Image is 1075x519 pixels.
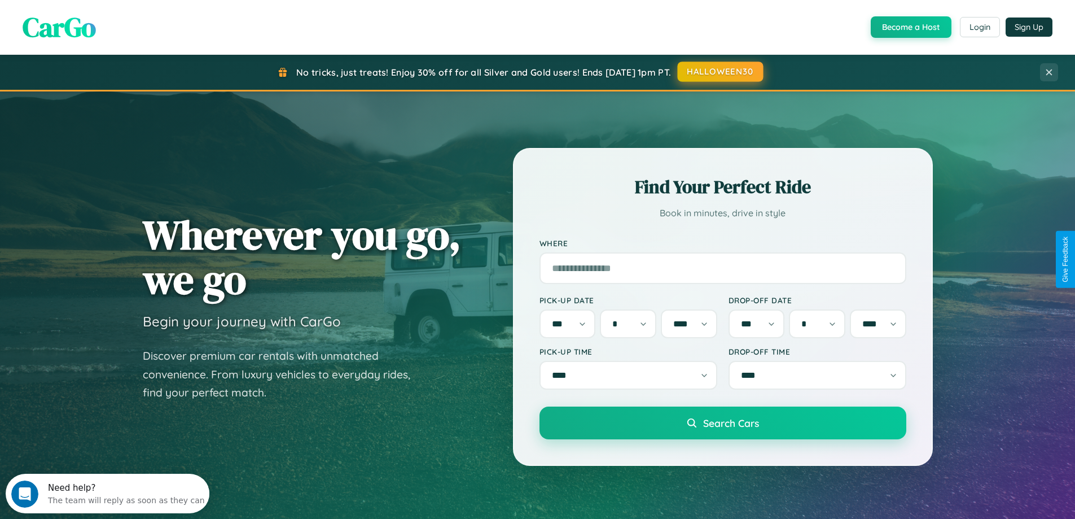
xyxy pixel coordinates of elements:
[539,407,906,439] button: Search Cars
[143,347,425,402] p: Discover premium car rentals with unmatched convenience. From luxury vehicles to everyday rides, ...
[11,481,38,508] iframe: Intercom live chat
[678,62,764,82] button: HALLOWEEN30
[871,16,951,38] button: Become a Host
[539,175,906,199] h2: Find Your Perfect Ride
[42,10,199,19] div: Need help?
[6,474,209,513] iframe: Intercom live chat discovery launcher
[42,19,199,30] div: The team will reply as soon as they can
[703,417,759,429] span: Search Cars
[143,212,461,302] h1: Wherever you go, we go
[1061,237,1069,282] div: Give Feedback
[539,238,906,248] label: Where
[23,8,96,46] span: CarGo
[143,313,341,330] h3: Begin your journey with CarGo
[539,347,717,356] label: Pick-up Time
[729,347,906,356] label: Drop-off Time
[539,205,906,221] p: Book in minutes, drive in style
[729,295,906,305] label: Drop-off Date
[960,17,1000,37] button: Login
[5,5,210,36] div: Open Intercom Messenger
[539,295,717,305] label: Pick-up Date
[1006,18,1052,37] button: Sign Up
[296,67,671,78] span: No tricks, just treats! Enjoy 30% off for all Silver and Gold users! Ends [DATE] 1pm PT.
